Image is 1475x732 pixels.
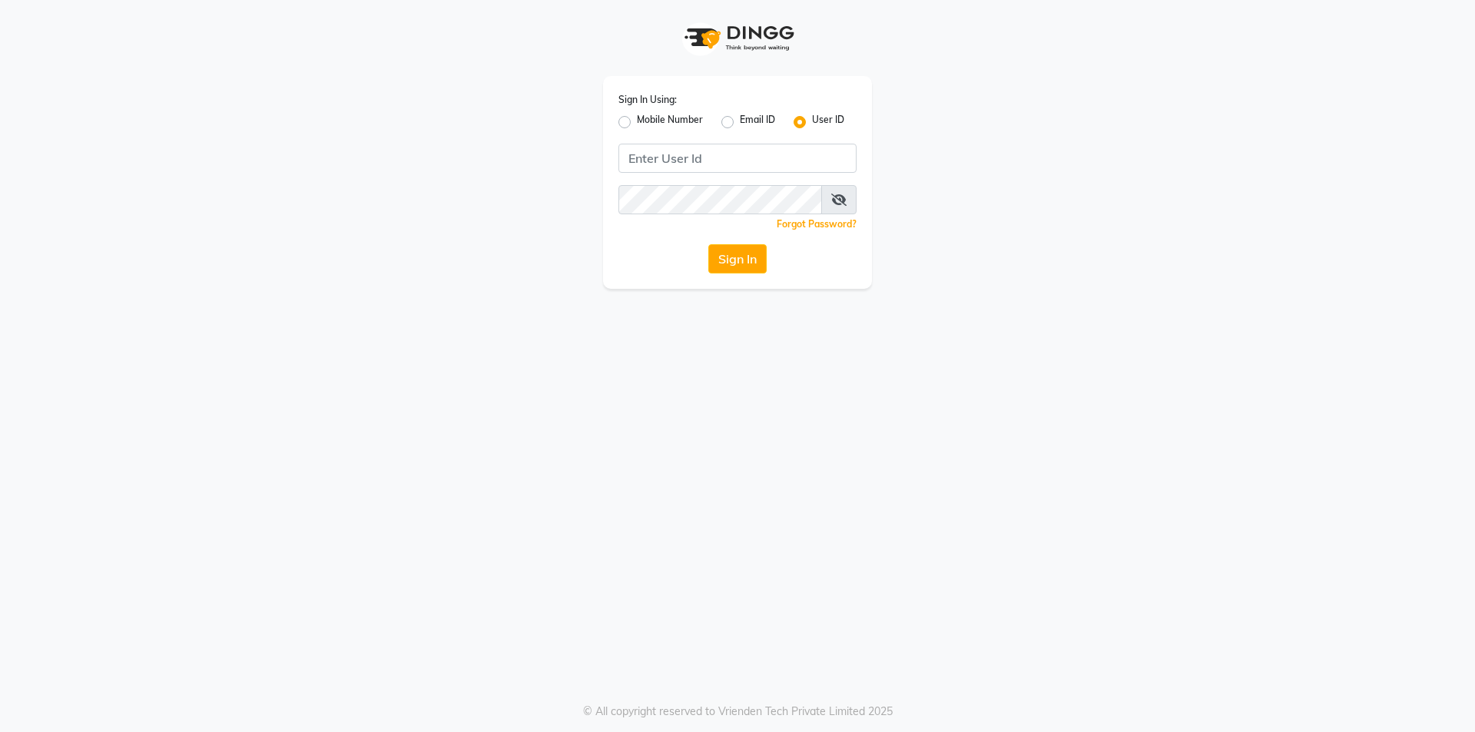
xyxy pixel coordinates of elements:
a: Forgot Password? [777,218,857,230]
input: Username [618,185,822,214]
label: Mobile Number [637,113,703,131]
label: User ID [812,113,844,131]
img: logo1.svg [676,15,799,61]
label: Sign In Using: [618,93,677,107]
label: Email ID [740,113,775,131]
input: Username [618,144,857,173]
button: Sign In [708,244,767,273]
